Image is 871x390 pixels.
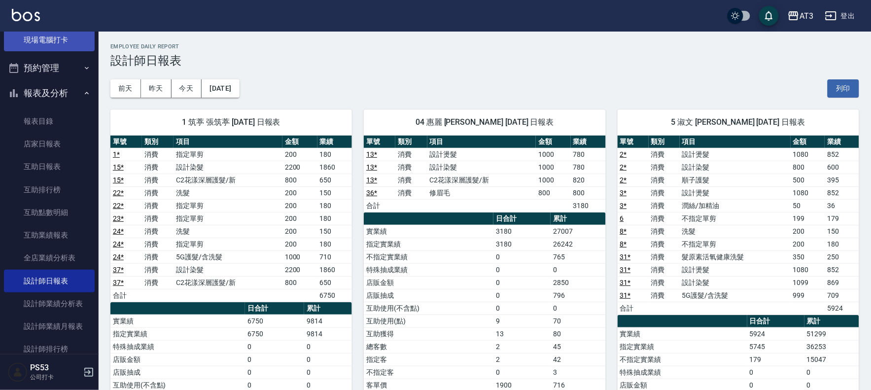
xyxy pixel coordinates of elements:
td: 600 [825,161,859,174]
td: 洗髮 [680,225,791,238]
td: 互助使用(不含點) [364,302,493,315]
th: 日合計 [493,213,551,225]
td: 45 [551,340,605,353]
td: 852 [825,148,859,161]
td: 指定單剪 [174,212,282,225]
td: 指定單剪 [174,199,282,212]
td: 0 [551,263,605,276]
td: 設計燙髮 [680,148,791,161]
td: 指定實業績 [618,340,747,353]
td: 1000 [536,174,571,186]
td: 800 [571,186,606,199]
th: 累計 [551,213,605,225]
td: 合計 [110,289,142,302]
a: 互助排行榜 [4,178,95,201]
td: 消費 [649,161,680,174]
td: 999 [791,289,825,302]
td: 2 [493,340,551,353]
td: 15047 [804,353,859,366]
td: 780 [571,161,606,174]
td: 5924 [747,327,804,340]
td: 實業績 [110,315,245,327]
td: 2200 [282,161,317,174]
th: 類別 [142,136,174,148]
td: 2 [493,353,551,366]
td: 0 [493,289,551,302]
td: 指定客 [364,353,493,366]
h3: 設計師日報表 [110,54,859,68]
td: 合計 [364,199,395,212]
td: 796 [551,289,605,302]
th: 業績 [571,136,606,148]
td: 3180 [571,199,606,212]
td: 0 [804,366,859,379]
td: 0 [245,340,304,353]
td: 36 [825,199,859,212]
a: 報表目錄 [4,110,95,133]
td: 消費 [142,238,174,250]
span: 1 筑葶 張筑葶 [DATE] 日報表 [122,117,340,127]
td: 200 [282,148,317,161]
td: 洗髮 [174,225,282,238]
td: 消費 [649,238,680,250]
td: 消費 [649,186,680,199]
td: 0 [493,302,551,315]
td: 設計染髮 [174,161,282,174]
th: 金額 [282,136,317,148]
th: 單號 [618,136,649,148]
img: Logo [12,9,40,21]
img: Person [8,362,28,382]
span: 5 淑文 [PERSON_NAME] [DATE] 日報表 [629,117,847,127]
td: 設計染髮 [174,263,282,276]
td: 消費 [142,225,174,238]
td: 200 [282,225,317,238]
td: 消費 [395,148,427,161]
td: 消費 [395,186,427,199]
td: 消費 [142,250,174,263]
td: 0 [493,276,551,289]
th: 累計 [304,302,352,315]
td: 650 [317,174,352,186]
td: 特殊抽成業績 [364,263,493,276]
td: 1080 [791,263,825,276]
a: 設計師日報表 [4,270,95,292]
table: a dense table [110,136,352,302]
th: 業績 [825,136,859,148]
td: 消費 [649,174,680,186]
td: C2花漾深層護髮/新 [174,276,282,289]
td: 150 [317,225,352,238]
td: C2花漾深層護髮/新 [174,174,282,186]
td: 1860 [317,263,352,276]
td: 200 [282,238,317,250]
td: 0 [551,302,605,315]
td: 2200 [282,263,317,276]
td: 不指定實業績 [364,250,493,263]
h5: PS53 [30,363,80,373]
p: 公司打卡 [30,373,80,382]
th: 累計 [804,315,859,328]
td: 特殊抽成業績 [618,366,747,379]
a: 設計師排行榜 [4,338,95,360]
button: 預約管理 [4,55,95,81]
td: 765 [551,250,605,263]
table: a dense table [618,136,859,315]
td: 髮原素活氧健康洗髮 [680,250,791,263]
td: 實業績 [618,327,747,340]
a: 互助日報表 [4,155,95,178]
td: 不指定客 [364,366,493,379]
td: 199 [791,212,825,225]
td: 179 [825,212,859,225]
td: 潤絲/加精油 [680,199,791,212]
th: 項目 [174,136,282,148]
td: 0 [245,366,304,379]
td: 消費 [649,148,680,161]
th: 金額 [791,136,825,148]
td: 指定實業績 [110,327,245,340]
button: 列印 [828,79,859,98]
td: 不指定單剪 [680,238,791,250]
td: 指定實業績 [364,238,493,250]
td: 180 [825,238,859,250]
td: 179 [747,353,804,366]
td: 3 [551,366,605,379]
td: 設計染髮 [680,161,791,174]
